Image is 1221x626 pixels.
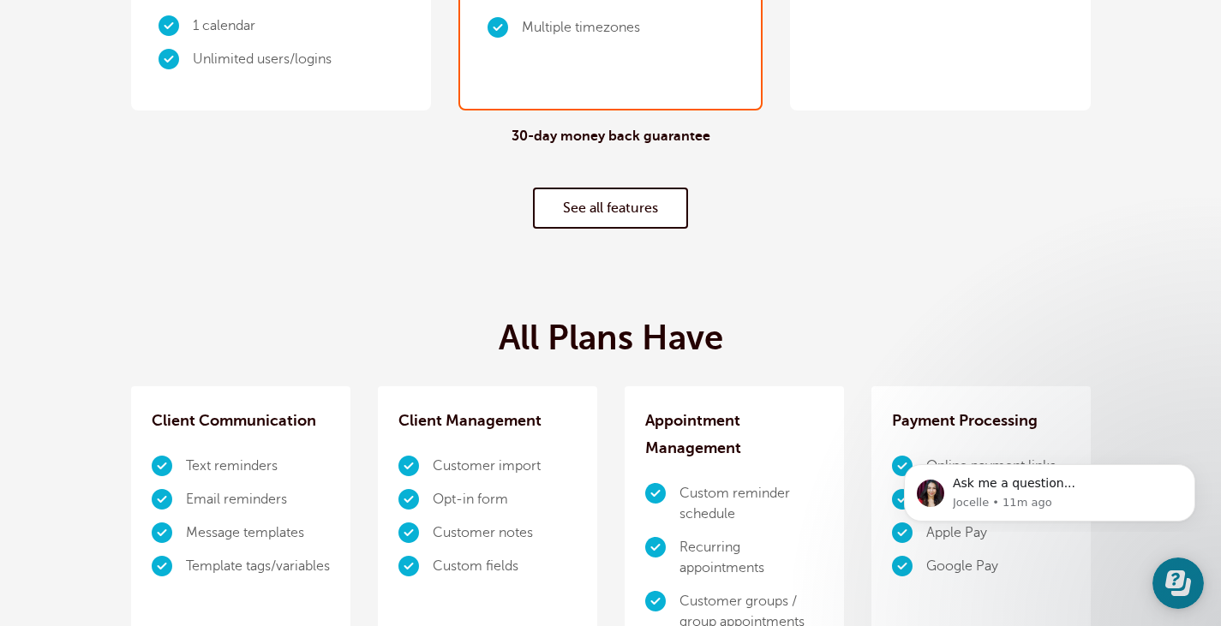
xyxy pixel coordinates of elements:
[522,11,733,45] li: Multiple timezones
[499,318,723,359] h2: All Plans Have
[186,483,330,516] li: Email reminders
[193,43,404,76] li: Unlimited users/logins
[186,450,330,483] li: Text reminders
[533,188,688,229] a: See all features
[433,516,577,550] li: Customer notes
[679,531,823,585] li: Recurring appointments
[433,450,577,483] li: Customer import
[878,449,1221,532] iframe: Intercom notifications message
[398,407,577,434] h3: Client Management
[926,516,1070,550] li: Apple Pay
[679,477,823,531] li: Custom reminder schedule
[186,550,330,583] li: Template tags/variables
[152,407,330,434] h3: Client Communication
[892,407,1070,434] h3: Payment Processing
[645,407,823,462] h3: Appointment Management
[433,483,577,516] li: Opt-in form
[926,550,1070,583] li: Google Pay
[512,128,710,145] h4: 30-day money back guarantee
[186,516,330,550] li: Message templates
[433,550,577,583] li: Custom fields
[193,9,404,43] li: 1 calendar
[1152,557,1204,609] iframe: Resource center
